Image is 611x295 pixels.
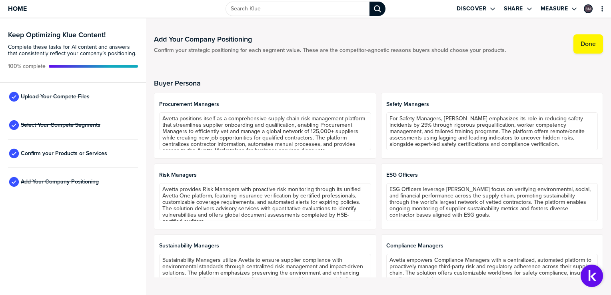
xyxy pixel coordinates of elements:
h2: Buyer Persona [154,79,603,87]
textarea: Avetta positions itself as a comprehensive supply chain risk management platform that streamlines... [159,112,371,150]
label: Discover [457,5,486,12]
span: ESG Officers [386,172,598,178]
span: Add Your Company Positioning [21,179,99,185]
span: Select Your Compete Segments [21,122,100,128]
span: Risk Managers [159,172,371,178]
span: Procurement Managers [159,101,371,108]
label: Done [581,40,596,48]
label: Measure [541,5,568,12]
label: Share [504,5,523,12]
textarea: Avetta empowers Compliance Managers with a centralized, automated platform to proactively manage ... [386,254,598,292]
span: Confirm your Products or Services [21,150,107,157]
span: Compliance Managers [386,243,598,249]
button: Done [573,34,603,54]
a: Edit Profile [583,4,593,14]
span: Sustainability Managers [159,243,371,249]
h3: Keep Optimizing Klue Content! [8,31,138,38]
span: Safety Managers [386,101,598,108]
span: Confirm your strategic positioning for each segment value. These are the competitor-agnostic reas... [154,47,506,54]
span: Active [8,63,46,70]
span: Home [8,5,27,12]
button: Open Support Center [581,265,603,287]
input: Search Klue [226,2,369,16]
textarea: ESG Officers leverage [PERSON_NAME] focus on verifying environmental, social, and financial perfo... [386,183,598,221]
h1: Add Your Company Positioning [154,34,506,44]
span: Upload Your Compete Files [21,94,90,100]
textarea: For Safety Managers, [PERSON_NAME] emphasizes its role in reducing safety incidents by 29% throug... [386,112,598,150]
img: 773b312f6bb182941ae6a8f00171ac48-sml.png [585,5,592,12]
div: Barb Mard [584,4,593,13]
textarea: Avetta provides Risk Managers with proactive risk monitoring through its unified Avetta One platf... [159,183,371,221]
div: Search Klue [369,2,385,16]
span: Complete these tasks for AI content and answers that consistently reflect your company’s position... [8,44,138,57]
textarea: Sustainability Managers utilize Avetta to ensure supplier compliance with environmental standards... [159,254,371,292]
